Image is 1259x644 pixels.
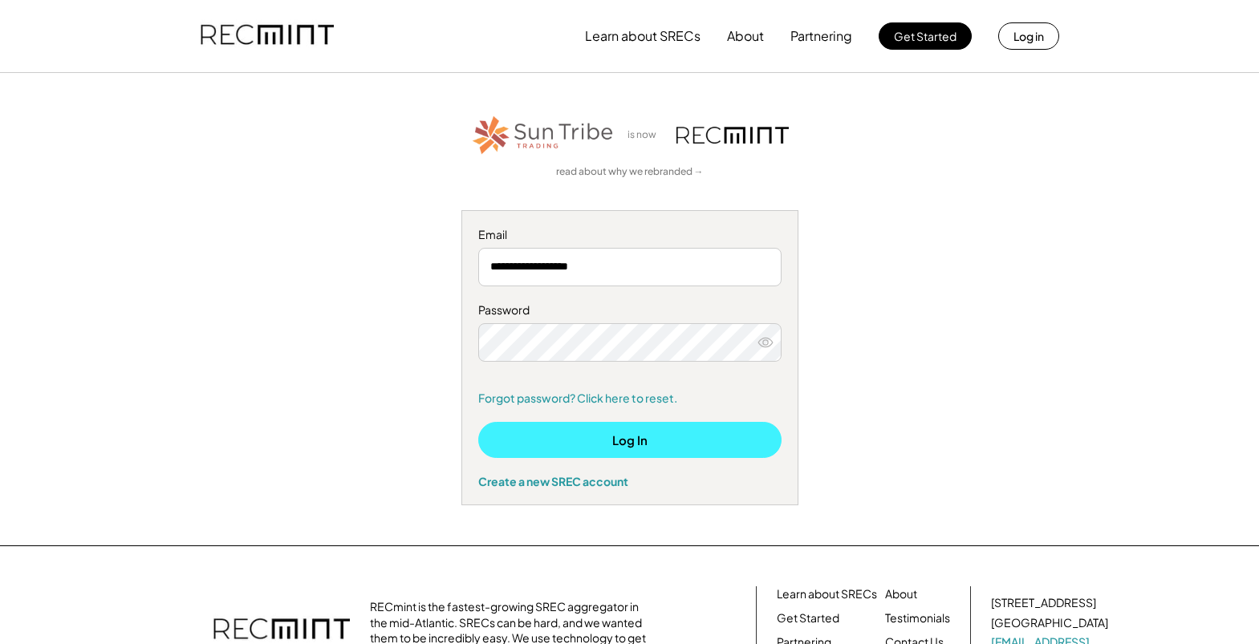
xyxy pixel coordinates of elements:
[556,165,704,179] a: read about why we rebranded →
[991,615,1108,631] div: [GEOGRAPHIC_DATA]
[885,610,950,626] a: Testimonials
[790,20,852,52] button: Partnering
[201,9,334,63] img: recmint-logotype%403x.png
[623,128,668,142] div: is now
[478,227,782,243] div: Email
[478,422,782,458] button: Log In
[991,595,1096,611] div: [STREET_ADDRESS]
[471,113,615,157] img: STT_Horizontal_Logo%2B-%2BColor.png
[676,127,789,144] img: recmint-logotype%403x.png
[777,610,839,626] a: Get Started
[585,20,701,52] button: Learn about SRECs
[727,20,764,52] button: About
[478,391,782,407] a: Forgot password? Click here to reset.
[478,474,782,488] div: Create a new SREC account
[998,22,1059,50] button: Log in
[885,586,917,602] a: About
[777,586,877,602] a: Learn about SRECs
[879,22,972,50] button: Get Started
[478,302,782,318] div: Password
